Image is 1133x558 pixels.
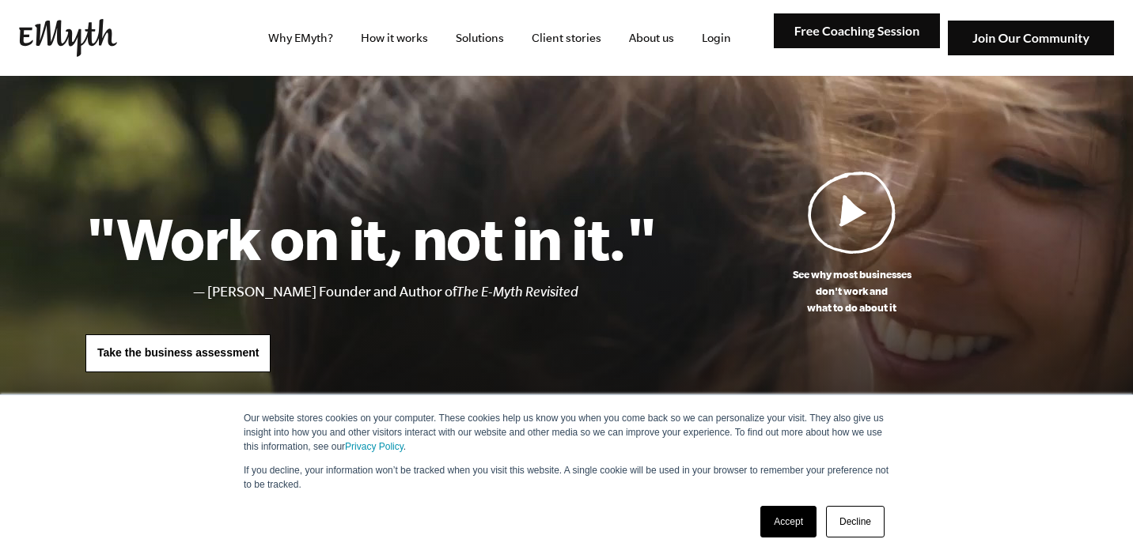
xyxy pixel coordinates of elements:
span: Take the business assessment [97,346,259,359]
img: Free Coaching Session [774,13,940,49]
a: Take the business assessment [85,334,271,372]
a: See why most businessesdon't work andwhat to do about it [656,171,1048,316]
p: Our website stores cookies on your computer. These cookies help us know you when you come back so... [244,411,889,454]
img: Play Video [808,171,896,254]
img: EMyth [19,19,117,57]
i: The E-Myth Revisited [457,284,578,300]
img: Join Our Community [948,21,1114,56]
a: Accept [760,506,817,537]
li: [PERSON_NAME] Founder and Author of [207,281,656,304]
a: Privacy Policy [345,441,404,452]
a: Decline [826,506,885,537]
h1: "Work on it, not in it." [85,203,656,273]
p: See why most businesses don't work and what to do about it [656,266,1048,316]
p: If you decline, your information won’t be tracked when you visit this website. A single cookie wi... [244,463,889,492]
